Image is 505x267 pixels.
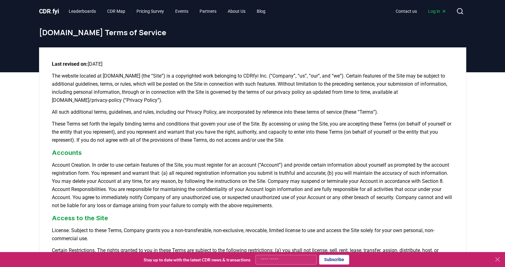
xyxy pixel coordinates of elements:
[64,6,101,17] a: Leaderboards
[39,27,466,37] h1: [DOMAIN_NAME] Terms of Service
[52,148,453,157] h3: Accounts
[52,60,453,68] p: [DATE]
[52,213,453,223] h3: Access to the Site
[51,7,52,15] span: .
[423,6,451,17] a: Log in
[64,6,270,17] nav: Main
[252,6,270,17] a: Blog
[428,8,446,14] span: Log in
[223,6,250,17] a: About Us
[195,6,221,17] a: Partners
[39,7,59,16] a: CDR.fyi
[102,6,130,17] a: CDR Map
[52,161,453,210] p: Account Creation. In order to use certain features of the Site, you must register for an account ...
[391,6,451,17] nav: Main
[52,72,453,104] p: The website located at [DOMAIN_NAME] (the “Site”) is a copyrighted work belonging to CDRfyi Inc. ...
[52,61,88,67] strong: Last revised on:
[170,6,193,17] a: Events
[39,7,59,15] span: CDR fyi
[391,6,422,17] a: Contact us
[131,6,169,17] a: Pricing Survey
[52,120,453,144] p: These Terms set forth the legally binding terms and conditions that govern your use of the Site. ...
[52,108,453,116] p: All such additional terms, guidelines, and rules, including our Privacy Policy, are incorporated ...
[52,226,453,243] p: License. Subject to these Terms, Company grants you a non-transferable, non-exclusive, revocable,...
